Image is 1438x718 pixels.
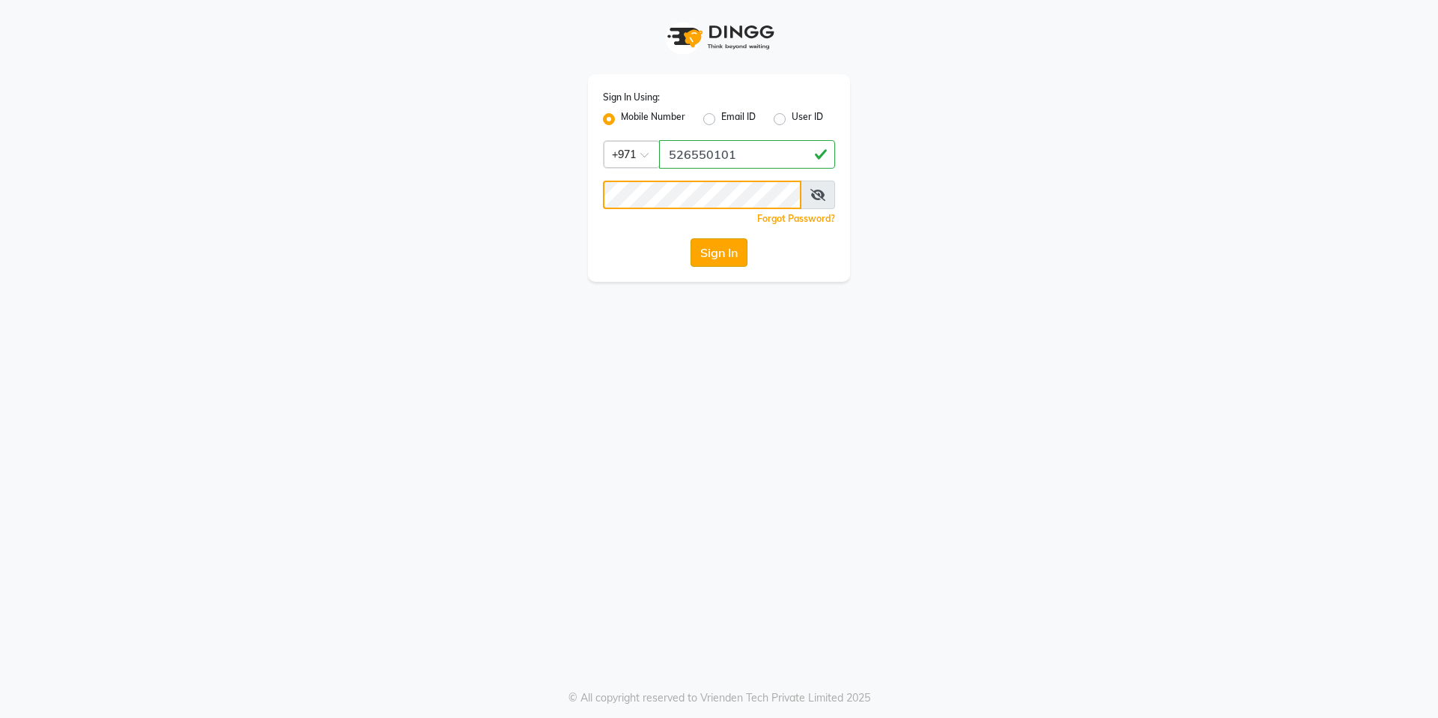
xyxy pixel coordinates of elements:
img: logo1.svg [659,15,779,59]
label: Email ID [721,110,756,128]
label: Mobile Number [621,110,685,128]
input: Username [603,181,801,209]
input: Username [659,140,835,169]
button: Sign In [691,238,747,267]
label: User ID [792,110,823,128]
a: Forgot Password? [757,213,835,224]
label: Sign In Using: [603,91,660,104]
